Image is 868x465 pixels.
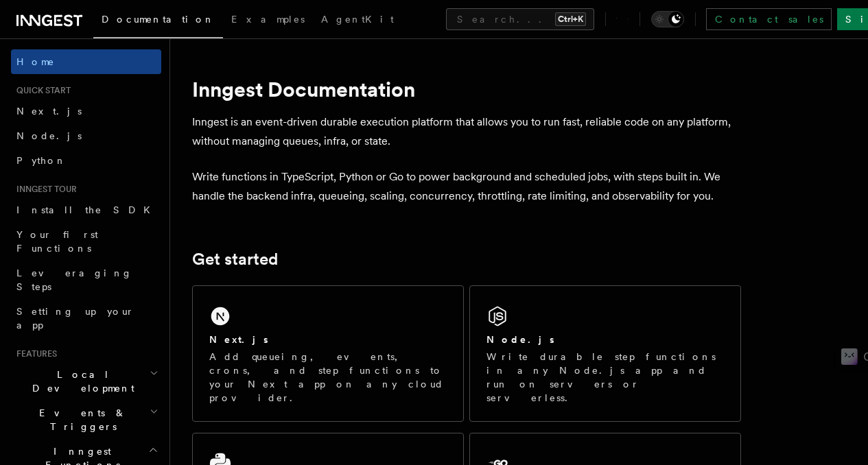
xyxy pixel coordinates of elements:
[223,4,313,37] a: Examples
[11,261,161,299] a: Leveraging Steps
[706,8,832,30] a: Contact sales
[209,333,268,346] h2: Next.js
[16,130,82,141] span: Node.js
[555,12,586,26] kbd: Ctrl+K
[486,350,724,405] p: Write durable step functions in any Node.js app and run on servers or serverless.
[16,55,55,69] span: Home
[651,11,684,27] button: Toggle dark mode
[192,250,278,269] a: Get started
[192,77,741,102] h1: Inngest Documentation
[11,222,161,261] a: Your first Functions
[11,198,161,222] a: Install the SDK
[11,123,161,148] a: Node.js
[192,285,464,422] a: Next.jsAdd queueing, events, crons, and step functions to your Next app on any cloud provider.
[16,204,159,215] span: Install the SDK
[16,155,67,166] span: Python
[446,8,594,30] button: Search...Ctrl+K
[11,184,77,195] span: Inngest tour
[16,267,132,292] span: Leveraging Steps
[209,350,447,405] p: Add queueing, events, crons, and step functions to your Next app on any cloud provider.
[192,167,741,206] p: Write functions in TypeScript, Python or Go to power background and scheduled jobs, with steps bu...
[313,4,402,37] a: AgentKit
[11,362,161,401] button: Local Development
[321,14,394,25] span: AgentKit
[192,112,741,151] p: Inngest is an event-driven durable execution platform that allows you to run fast, reliable code ...
[11,401,161,439] button: Events & Triggers
[11,368,150,395] span: Local Development
[11,99,161,123] a: Next.js
[16,229,98,254] span: Your first Functions
[11,148,161,173] a: Python
[469,285,741,422] a: Node.jsWrite durable step functions in any Node.js app and run on servers or serverless.
[231,14,305,25] span: Examples
[486,333,554,346] h2: Node.js
[16,306,134,331] span: Setting up your app
[16,106,82,117] span: Next.js
[11,49,161,74] a: Home
[102,14,215,25] span: Documentation
[11,348,57,359] span: Features
[11,406,150,433] span: Events & Triggers
[11,299,161,337] a: Setting up your app
[93,4,223,38] a: Documentation
[11,85,71,96] span: Quick start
